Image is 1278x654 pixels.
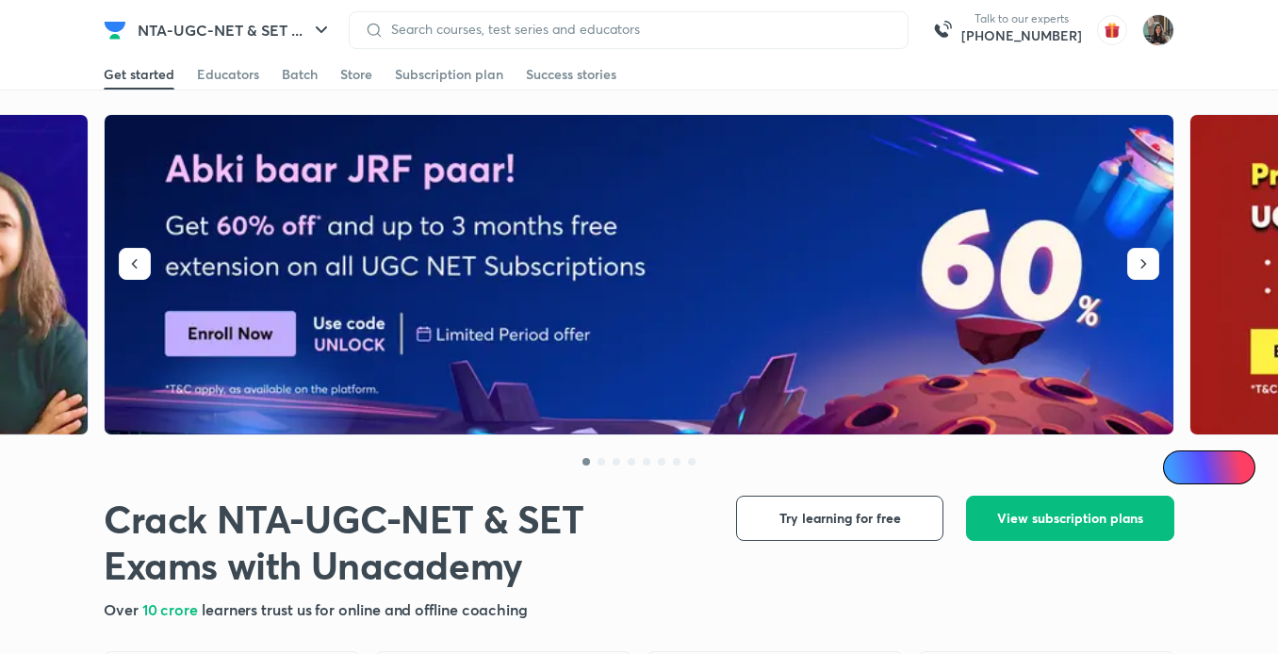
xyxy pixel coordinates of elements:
span: learners trust us for online and offline coaching [202,599,528,619]
div: Batch [282,65,318,84]
a: Store [340,59,372,90]
h1: Crack NTA-UGC-NET & SET Exams with Unacademy [104,496,706,588]
a: Get started [104,59,174,90]
div: Success stories [526,65,616,84]
a: Success stories [526,59,616,90]
span: Try learning for free [779,509,901,528]
span: 10 crore [142,599,202,619]
span: Over [104,599,142,619]
a: Batch [282,59,318,90]
a: Ai Doubts [1163,450,1255,484]
a: [PHONE_NUMBER] [961,26,1082,45]
div: Store [340,65,372,84]
span: View subscription plans [997,509,1143,528]
button: View subscription plans [966,496,1174,541]
img: Icon [1174,460,1189,475]
button: NTA-UGC-NET & SET ... [126,11,344,49]
p: Talk to our experts [961,11,1082,26]
div: Subscription plan [395,65,503,84]
img: call-us [924,11,961,49]
input: Search courses, test series and educators [384,22,893,37]
a: Subscription plan [395,59,503,90]
span: Ai Doubts [1194,460,1244,475]
div: Get started [104,65,174,84]
img: Yashika Sanjay Hargunani [1142,14,1174,46]
a: Educators [197,59,259,90]
button: Try learning for free [736,496,943,541]
div: Educators [197,65,259,84]
img: avatar [1097,15,1127,45]
img: Company Logo [104,19,126,41]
